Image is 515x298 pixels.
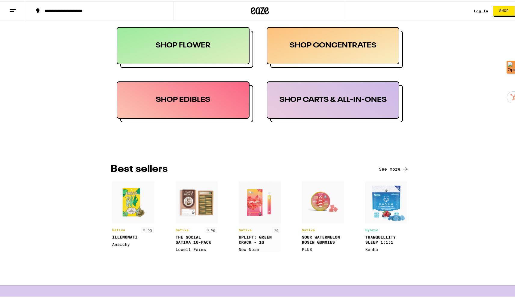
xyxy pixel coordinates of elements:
[379,164,409,172] button: See more
[267,26,403,67] button: SHOP CONCENTRATES
[176,180,218,251] img: product2
[302,180,344,251] img: product4
[267,80,403,121] button: SHOP CARTS & ALL-IN-ONES
[474,8,488,12] a: Log In
[117,26,253,67] button: SHOP FLOWER
[117,80,250,117] div: SHOP EDIBLES
[365,180,407,251] img: product5
[117,80,253,121] button: SHOP EDIBLES
[117,26,250,63] div: SHOP FLOWER
[493,5,515,15] button: Shop
[267,26,400,63] div: SHOP CONCENTRATES
[4,4,43,9] span: Hi. Need any help?
[499,8,509,11] span: Shop
[111,163,168,173] h3: BEST SELLERS
[239,180,281,251] img: product3
[267,80,400,117] div: SHOP CARTS & ALL-IN-ONES
[112,180,154,246] img: product1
